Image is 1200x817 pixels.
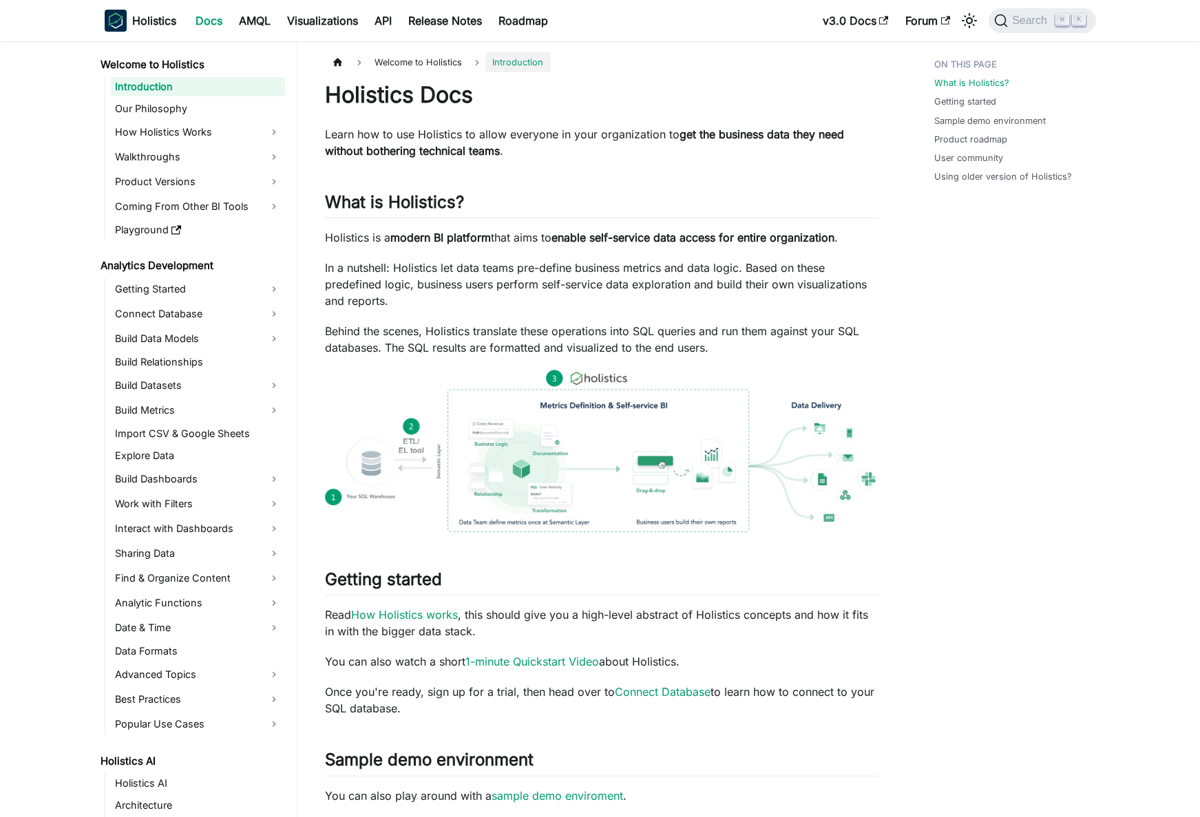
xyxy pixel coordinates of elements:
span: Introduction [485,52,550,72]
a: Playground [111,220,285,240]
a: Product roadmap [934,133,1007,146]
b: Holistics [132,12,176,29]
img: Holistics [105,10,127,32]
a: Forum [897,10,958,32]
a: Build Dashboards [111,468,285,490]
a: Roadmap [490,10,556,32]
a: Import CSV & Google Sheets [111,424,285,443]
a: HolisticsHolistics [105,10,176,32]
a: Data Formats [111,641,285,661]
a: Release Notes [400,10,490,32]
a: Find & Organize Content [111,567,285,589]
a: Product Versions [111,171,285,193]
p: You can also watch a short about Holistics. [325,653,879,670]
a: Interact with Dashboards [111,518,285,540]
a: Build Metrics [111,399,285,421]
a: Using older version of Holistics? [934,170,1072,183]
a: Explore Data [111,446,285,465]
a: 1-minute Quickstart Video [465,655,599,668]
a: Coming From Other BI Tools [111,195,285,217]
strong: modern BI platform [390,231,491,244]
a: Docs [187,10,231,32]
span: Welcome to Holistics [368,52,469,72]
a: Sample demo environment [934,114,1046,127]
a: Our Philosophy [111,99,285,118]
button: Switch between dark and light mode (currently light mode) [958,10,980,32]
h1: Holistics Docs [325,81,879,109]
p: Holistics is a that aims to . [325,229,879,246]
a: Architecture [111,796,285,815]
p: In a nutshell: Holistics let data teams pre-define business metrics and data logic. Based on thes... [325,259,879,309]
a: Introduction [111,77,285,96]
a: Date & Time [111,617,285,639]
kbd: K [1072,14,1086,26]
a: Best Practices [111,688,285,710]
a: User community [934,151,1003,165]
a: Build Relationships [111,352,285,372]
a: What is Holistics? [934,76,1009,89]
h2: Sample demo environment [325,750,879,776]
a: API [366,10,400,32]
a: Connect Database [111,303,285,325]
p: Behind the scenes, Holistics translate these operations into SQL queries and run them against you... [325,323,879,356]
p: Read , this should give you a high-level abstract of Holistics concepts and how it fits in with t... [325,606,879,639]
a: Getting started [934,95,996,108]
a: Getting Started [111,278,285,300]
a: Work with Filters [111,493,285,515]
a: v3.0 Docs [814,10,897,32]
nav: Docs sidebar [91,41,297,817]
a: Welcome to Holistics [96,55,285,74]
a: Analytics Development [96,256,285,275]
h2: Getting started [325,569,879,595]
a: Build Datasets [111,374,285,396]
a: Walkthroughs [111,146,285,168]
a: Build Data Models [111,328,285,350]
strong: enable self-service data access for entire organization [551,231,834,244]
a: Sharing Data [111,542,285,564]
p: Learn how to use Holistics to allow everyone in your organization to . [325,126,879,159]
p: You can also play around with a . [325,787,879,804]
a: Popular Use Cases [111,713,285,735]
a: Visualizations [279,10,366,32]
img: How Holistics fits in your Data Stack [325,370,879,532]
a: Home page [325,52,351,72]
h2: What is Holistics? [325,192,879,218]
a: Analytic Functions [111,592,285,614]
button: Search (Command+K) [989,8,1095,33]
a: How Holistics Works [111,121,285,143]
a: AMQL [231,10,279,32]
a: Connect Database [615,685,710,699]
a: How Holistics works [351,608,458,622]
a: sample demo enviroment [492,789,623,803]
a: Advanced Topics [111,664,285,686]
a: Holistics AI [111,774,285,793]
p: Once you're ready, sign up for a trial, then head over to to learn how to connect to your SQL dat... [325,683,879,717]
a: Holistics AI [96,752,285,771]
span: Search [1008,14,1055,27]
nav: Breadcrumbs [325,52,879,72]
kbd: ⌘ [1055,14,1069,26]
